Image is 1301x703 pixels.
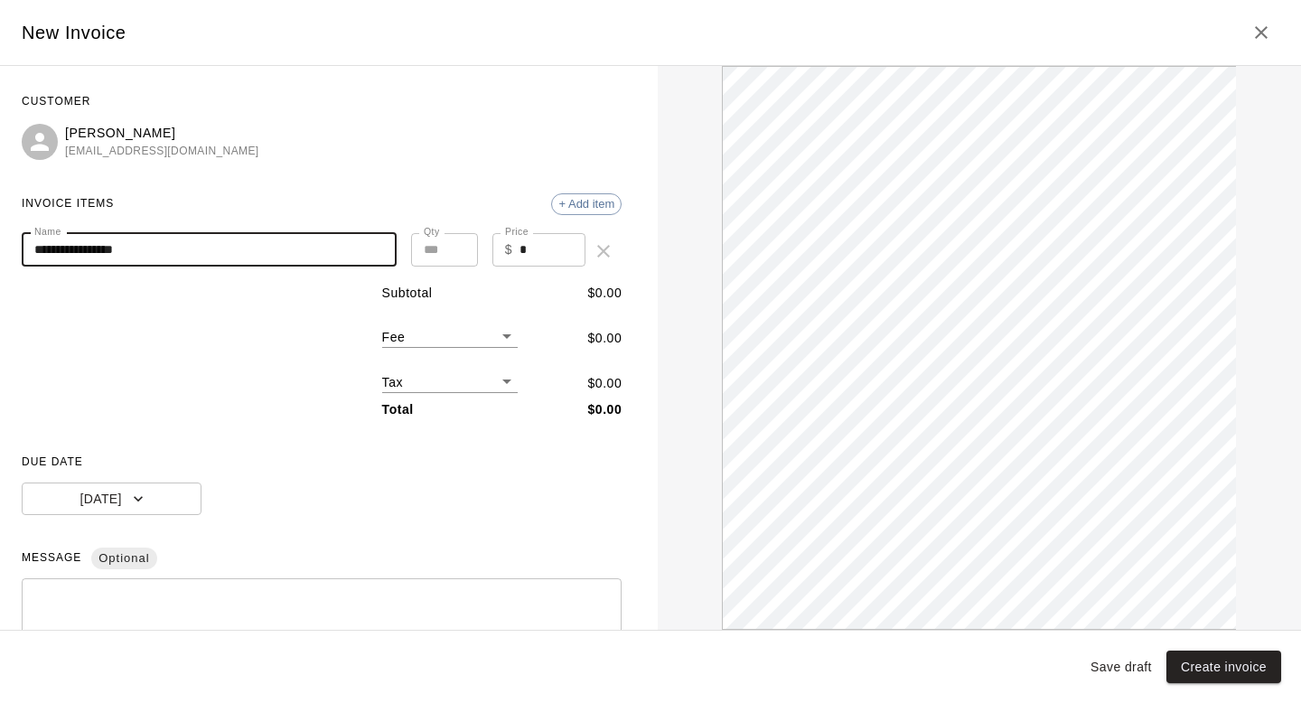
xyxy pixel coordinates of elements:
[587,329,622,348] p: $ 0.00
[91,543,156,575] span: Optional
[382,402,414,417] b: Total
[22,88,622,117] span: CUSTOMER
[424,225,440,239] label: Qty
[505,240,512,259] p: $
[65,124,259,143] p: [PERSON_NAME]
[22,448,622,477] span: DUE DATE
[505,225,529,239] label: Price
[1083,651,1159,684] button: Save draft
[22,544,622,573] span: MESSAGE
[382,284,433,303] p: Subtotal
[22,483,201,516] button: [DATE]
[552,197,621,211] span: + Add item
[551,193,622,215] div: + Add item
[587,284,622,303] p: $ 0.00
[65,143,259,161] span: [EMAIL_ADDRESS][DOMAIN_NAME]
[22,190,114,219] span: INVOICE ITEMS
[1243,14,1279,51] button: Close
[1166,651,1281,684] button: Create invoice
[34,225,61,239] label: Name
[22,21,126,45] h5: New Invoice
[587,374,622,393] p: $ 0.00
[587,402,622,417] b: $ 0.00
